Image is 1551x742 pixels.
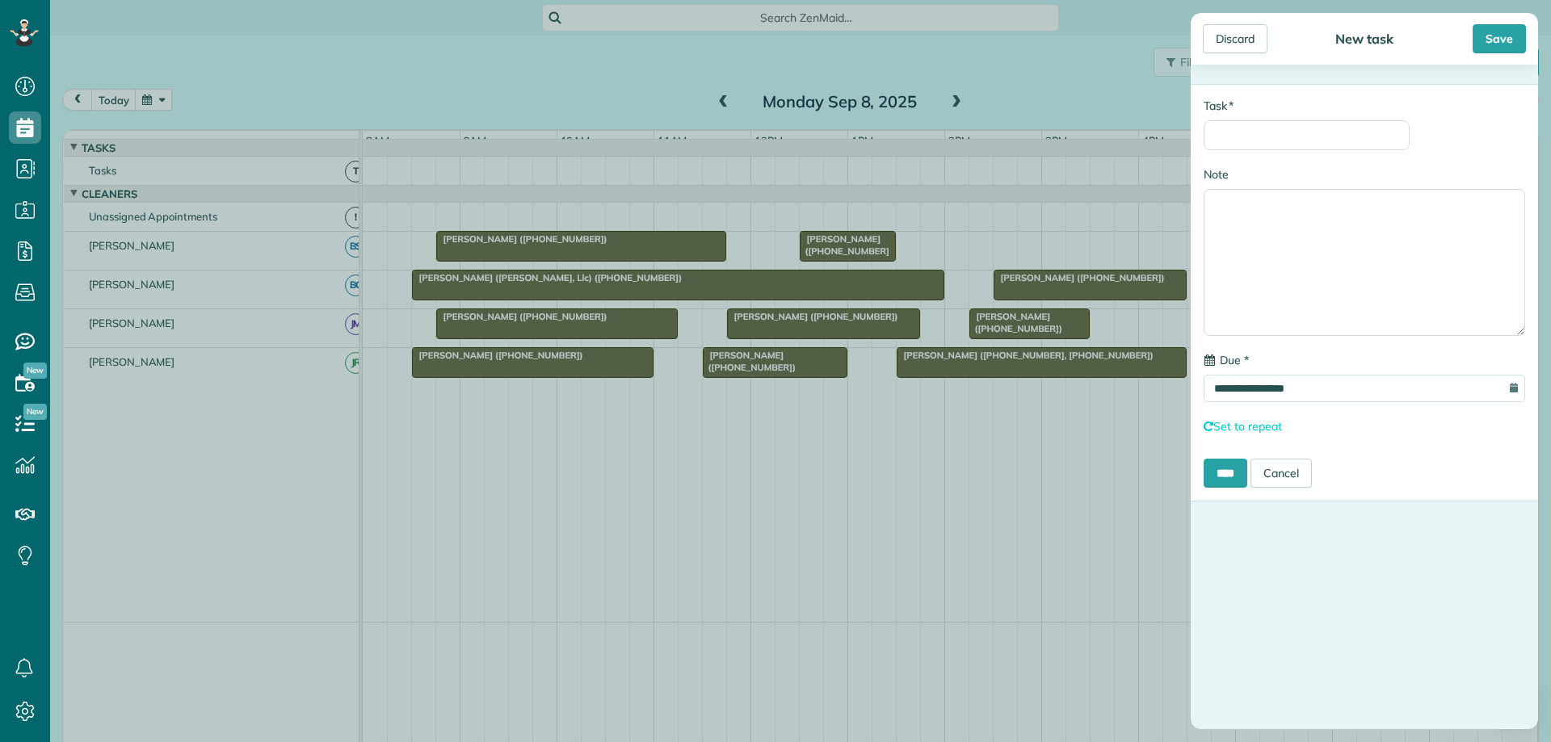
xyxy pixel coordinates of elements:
[1250,459,1312,488] a: Cancel
[1204,98,1234,114] label: Task
[1330,31,1398,47] div: New task
[1473,24,1526,53] div: Save
[1204,352,1249,368] label: Due
[23,404,47,420] span: New
[23,363,47,379] span: New
[1204,166,1229,182] label: Note
[1203,24,1267,53] div: Discard
[1204,419,1281,434] a: Set to repeat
